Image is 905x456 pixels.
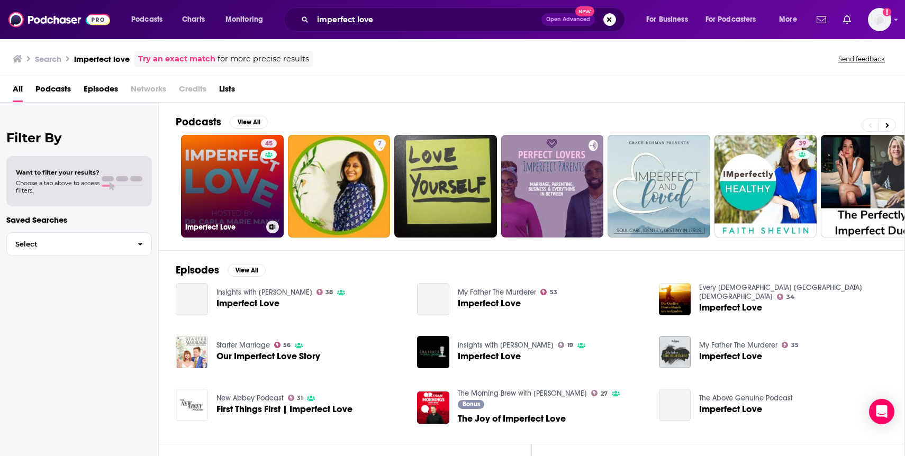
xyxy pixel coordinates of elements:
a: 38 [316,289,333,295]
img: Imperfect Love [417,336,449,368]
a: EpisodesView All [176,263,266,277]
span: Credits [179,80,206,102]
span: 19 [567,343,573,348]
a: 19 [558,342,573,348]
span: 7 [378,139,382,149]
a: Starter Marriage [216,341,270,350]
input: Search podcasts, credits, & more... [313,11,541,28]
a: Imperfect Love [659,389,691,421]
a: Episodes [84,80,118,102]
a: 45 [261,139,277,148]
h2: Episodes [176,263,219,277]
a: The Joy of Imperfect Love [458,414,566,423]
button: open menu [124,11,176,28]
a: Show notifications dropdown [839,11,855,29]
span: 53 [550,290,557,295]
h3: imperfect love [74,54,130,64]
a: Insights with Dick Goldberg [216,288,312,297]
span: 31 [297,396,303,400]
button: open menu [772,11,810,28]
button: open menu [699,11,772,28]
img: User Profile [868,8,891,31]
button: View All [230,116,268,129]
a: First Things First | Imperfect Love [216,405,352,414]
a: Our Imperfect Love Story [216,352,320,361]
button: Open AdvancedNew [541,13,595,26]
a: Try an exact match [138,53,215,65]
a: New Abbey Podcast [216,394,284,403]
a: Show notifications dropdown [812,11,830,29]
span: All [13,80,23,102]
span: 35 [791,343,799,348]
a: Imperfect Love [176,283,208,315]
span: Logged in as bumblecomms [868,8,891,31]
span: 38 [325,290,333,295]
span: 56 [283,343,291,348]
h3: Imperfect Love [185,223,262,232]
a: 7 [374,139,386,148]
a: Every Nation Kirche Berlin Predigten [699,283,862,301]
button: open menu [639,11,701,28]
span: More [779,12,797,27]
span: Want to filter your results? [16,169,99,176]
a: Insights with Dick Goldberg [458,341,554,350]
span: Select [7,241,129,248]
a: The Morning Brew with Andrew Schultz [458,389,587,398]
a: Imperfect Love [699,303,762,312]
button: Send feedback [835,54,888,63]
img: First Things First | Imperfect Love [176,389,208,421]
a: Charts [175,11,211,28]
a: 56 [274,342,291,348]
img: The Joy of Imperfect Love [417,391,449,424]
img: Imperfect Love [659,283,691,315]
a: 39 [794,139,810,148]
span: 34 [786,295,794,299]
span: New [575,6,594,16]
span: 27 [601,391,608,396]
span: Bonus [463,401,480,407]
span: 39 [799,139,806,149]
div: Open Intercom Messenger [869,399,894,424]
span: Podcasts [131,12,162,27]
svg: Add a profile image [883,8,891,16]
button: View All [228,264,266,277]
img: Imperfect Love [659,336,691,368]
img: Podchaser - Follow, Share and Rate Podcasts [8,10,110,30]
a: Imperfect Love [699,405,762,414]
a: My Father The Murderer [699,341,777,350]
a: 34 [777,294,794,300]
h2: Podcasts [176,115,221,129]
a: PodcastsView All [176,115,268,129]
a: Imperfect Love [216,299,279,308]
a: 39 [714,135,817,238]
a: Podcasts [35,80,71,102]
span: Charts [182,12,205,27]
a: 7 [288,135,391,238]
img: Our Imperfect Love Story [176,336,208,368]
span: Imperfect Love [458,352,521,361]
a: 35 [782,342,799,348]
a: 27 [591,390,608,396]
a: Imperfect Love [458,299,521,308]
span: for more precise results [218,53,309,65]
a: My Father The Murderer [458,288,536,297]
span: Monitoring [225,12,263,27]
span: For Podcasters [705,12,756,27]
a: 53 [540,289,557,295]
div: Search podcasts, credits, & more... [294,7,635,32]
span: Imperfect Love [699,352,762,361]
a: Lists [219,80,235,102]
